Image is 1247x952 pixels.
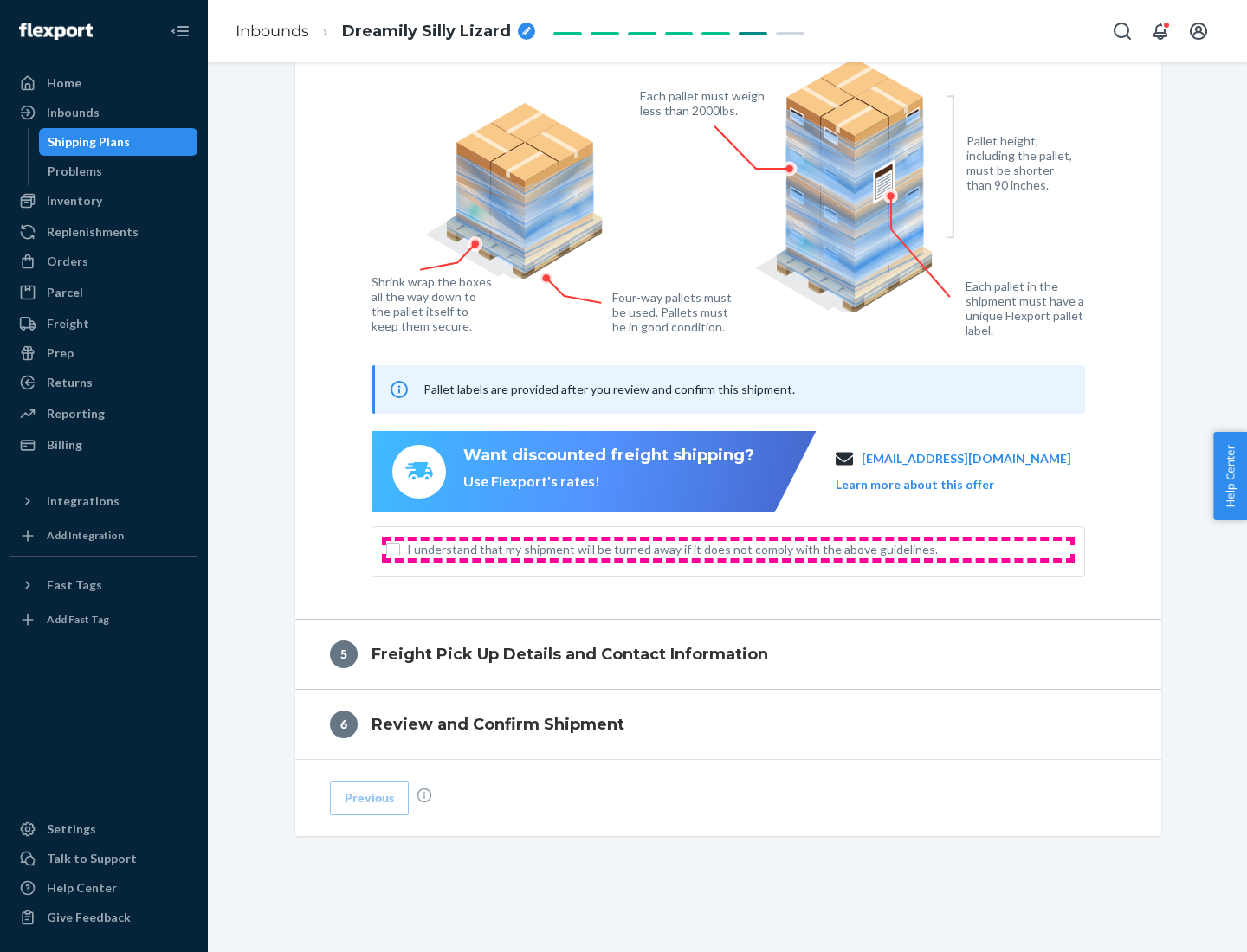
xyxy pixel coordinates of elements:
figcaption: Four-way pallets must be used. Pallets must be in good condition. [612,290,733,334]
div: Settings [47,820,96,838]
div: Prep [47,344,74,362]
div: 6 [330,711,358,738]
div: Returns [47,374,93,391]
div: Talk to Support [47,850,137,867]
button: Previous [330,781,409,815]
figcaption: Each pallet must weigh less than 2000lbs. [640,88,769,118]
div: Inbounds [47,104,100,121]
div: Shipping Plans [48,133,130,151]
figcaption: Pallet height, including the pallet, must be shorter than 90 inches. [966,133,1080,192]
input: I understand that my shipment will be turned away if it does not comply with the above guidelines. [386,543,400,556]
div: Freight [47,315,89,332]
button: Help Center [1213,432,1247,520]
div: Replenishments [47,223,139,241]
a: Talk to Support [10,845,197,872]
button: Learn more about this offer [836,476,994,493]
div: Inventory [47,192,102,209]
button: 6Review and Confirm Shipment [295,690,1161,759]
div: Give Feedback [47,909,131,926]
div: 5 [330,640,358,668]
a: Inventory [10,187,197,215]
div: Reporting [47,405,105,422]
a: Settings [10,815,197,843]
a: Parcel [10,279,197,306]
div: Integrations [47,492,120,510]
a: Add Integration [10,522,197,550]
a: Returns [10,369,197,396]
button: Open account menu [1181,14,1216,48]
a: Prep [10,339,197,367]
span: Pallet labels are provided after you review and confirm this shipment. [423,382,795,396]
button: Close Navigation [163,14,197,48]
a: Inbounds [236,22,309,41]
button: Give Feedback [10,904,197,931]
div: Orders [47,253,88,270]
img: Flexport logo [19,23,93,40]
div: Use Flexport's rates! [463,472,754,492]
div: Add Fast Tag [47,612,109,627]
a: Replenishments [10,218,197,246]
a: Freight [10,310,197,338]
button: Fast Tags [10,571,197,599]
figcaption: Shrink wrap the boxes all the way down to the pallet itself to keep them secure. [372,274,495,333]
div: Problems [48,163,102,180]
button: Open Search Box [1105,14,1140,48]
a: Reporting [10,400,197,428]
button: 5Freight Pick Up Details and Contact Information [295,620,1161,689]
button: Open notifications [1143,14,1178,48]
a: Billing [10,431,197,459]
div: Add Integration [47,528,124,543]
div: Want discounted freight shipping? [463,445,754,467]
div: Help Center [47,879,117,897]
ol: breadcrumbs [222,6,549,57]
button: Integrations [10,487,197,515]
a: Shipping Plans [39,128,198,156]
a: Add Fast Tag [10,606,197,634]
span: I understand that my shipment will be turned away if it does not comply with the above guidelines. [407,541,1070,558]
span: Dreamily Silly Lizard [342,21,511,43]
a: Inbounds [10,99,197,126]
figcaption: Each pallet in the shipment must have a unique Flexport pallet label. [966,279,1096,338]
h4: Review and Confirm Shipment [372,713,624,736]
a: Help Center [10,874,197,902]
a: Problems [39,158,198,185]
a: [EMAIL_ADDRESS][DOMAIN_NAME] [862,450,1071,467]
h4: Freight Pick Up Details and Contact Information [372,643,768,666]
div: Fast Tags [47,576,102,594]
a: Orders [10,248,197,275]
div: Billing [47,436,82,453]
a: Home [10,69,197,97]
div: Home [47,74,81,92]
div: Parcel [47,284,83,301]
